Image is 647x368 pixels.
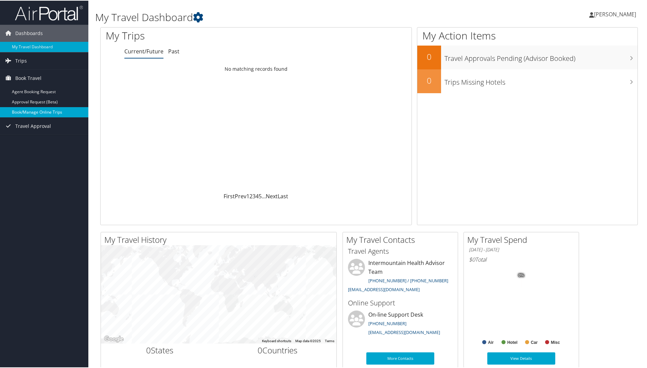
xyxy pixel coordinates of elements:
a: [PERSON_NAME] [589,3,643,24]
span: Book Travel [15,69,41,86]
span: 0 [258,344,262,355]
a: Current/Future [124,47,163,54]
span: Trips [15,52,27,69]
h1: My Trips [106,28,277,42]
span: Map data ©2025 [295,338,321,342]
a: [PHONE_NUMBER] / [PHONE_NUMBER] [368,277,448,283]
h2: 0 [417,50,441,62]
h2: My Travel History [104,233,336,245]
text: Misc [551,339,560,344]
a: 1 [246,192,249,199]
h2: States [106,344,214,355]
li: Intermountain Health Advisor Team [345,258,456,295]
a: 4 [256,192,259,199]
a: [EMAIL_ADDRESS][DOMAIN_NAME] [348,286,420,292]
h6: Total [469,255,574,263]
a: Terms (opens in new tab) [325,338,334,342]
span: [PERSON_NAME] [594,10,636,17]
h2: My Travel Contacts [346,233,458,245]
h2: 0 [417,74,441,86]
a: 2 [249,192,252,199]
text: Hotel [507,339,518,344]
img: airportal-logo.png [15,4,83,20]
text: Car [531,339,538,344]
a: [EMAIL_ADDRESS][DOMAIN_NAME] [368,329,440,335]
a: Last [278,192,288,199]
h1: My Travel Dashboard [95,10,460,24]
a: Open this area in Google Maps (opens a new window) [103,334,125,343]
span: … [262,192,266,199]
h2: My Travel Spend [467,233,579,245]
a: View Details [487,352,555,364]
a: 0Trips Missing Hotels [417,69,637,93]
span: $0 [469,255,475,263]
span: 0 [146,344,151,355]
a: Past [168,47,179,54]
span: Dashboards [15,24,43,41]
span: Travel Approval [15,117,51,134]
h3: Trips Missing Hotels [444,73,637,86]
h3: Travel Agents [348,246,453,255]
h3: Online Support [348,298,453,307]
h6: [DATE] - [DATE] [469,246,574,252]
img: Google [103,334,125,343]
button: Keyboard shortcuts [262,338,291,343]
a: Next [266,192,278,199]
h1: My Action Items [417,28,637,42]
h2: Countries [224,344,332,355]
li: On-line Support Desk [345,310,456,338]
a: First [224,192,235,199]
a: 0Travel Approvals Pending (Advisor Booked) [417,45,637,69]
text: Air [488,339,494,344]
a: [PHONE_NUMBER] [368,320,406,326]
a: More Contacts [366,352,434,364]
td: No matching records found [101,62,412,74]
h3: Travel Approvals Pending (Advisor Booked) [444,50,637,63]
tspan: 0% [519,273,524,277]
a: Prev [235,192,246,199]
a: 5 [259,192,262,199]
a: 3 [252,192,256,199]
